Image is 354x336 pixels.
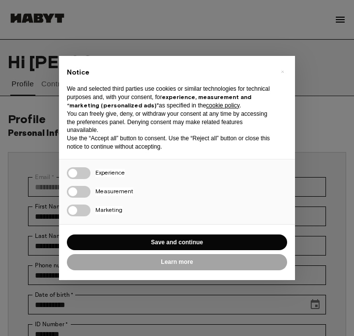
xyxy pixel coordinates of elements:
[67,85,271,109] p: We and selected third parties use cookies or similar technologies for technical purposes and, wit...
[274,64,290,79] button: Close this notice
[67,134,271,151] p: Use the “Accept all” button to consent. Use the “Reject all” button or close this notice to conti...
[95,206,122,214] span: Marketing
[95,187,133,196] span: Measurement
[67,234,287,251] button: Save and continue
[67,93,251,109] strong: experience, measurement and “marketing (personalized ads)”
[67,110,271,134] p: You can freely give, deny, or withdraw your consent at any time by accessing the preferences pane...
[281,66,284,78] span: ×
[67,254,287,270] button: Learn more
[67,68,271,78] h2: Notice
[206,102,239,109] a: cookie policy
[95,169,125,177] span: Experience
